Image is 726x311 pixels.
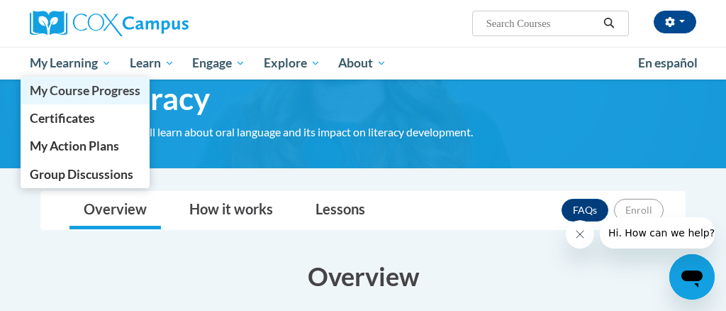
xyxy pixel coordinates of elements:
[21,77,150,104] a: My Course Progress
[598,15,620,32] button: Search
[669,254,715,300] iframe: Button to launch messaging window
[629,48,707,78] a: En español
[69,192,161,229] a: Overview
[40,258,686,294] h3: Overview
[192,55,245,72] span: Engage
[30,83,140,98] span: My Course Progress
[30,167,133,182] span: Group Discussions
[183,47,255,80] a: Engage
[21,47,121,80] a: My Learning
[338,55,386,72] span: About
[30,11,189,36] img: Cox Campus
[30,11,238,36] a: Cox Campus
[600,217,715,249] iframe: Message from company
[121,47,184,80] a: Learn
[301,192,379,229] a: Lessons
[175,192,287,229] a: How it works
[130,55,174,72] span: Learn
[30,111,95,126] span: Certificates
[21,104,150,132] a: Certificates
[255,47,330,80] a: Explore
[330,47,396,80] a: About
[21,132,150,160] a: My Action Plans
[566,220,594,249] iframe: Close message
[485,15,598,32] input: Search Courses
[30,55,111,72] span: My Learning
[19,47,707,80] div: Main menu
[654,11,696,33] button: Account Settings
[638,55,698,70] span: En español
[21,160,150,188] a: Group Discussions
[30,138,119,153] span: My Action Plans
[614,199,664,222] button: Enroll
[562,199,608,222] a: FAQs
[50,124,539,140] div: In this lesson, you will learn about oral language and its impact on literacy development.
[264,55,320,72] span: Explore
